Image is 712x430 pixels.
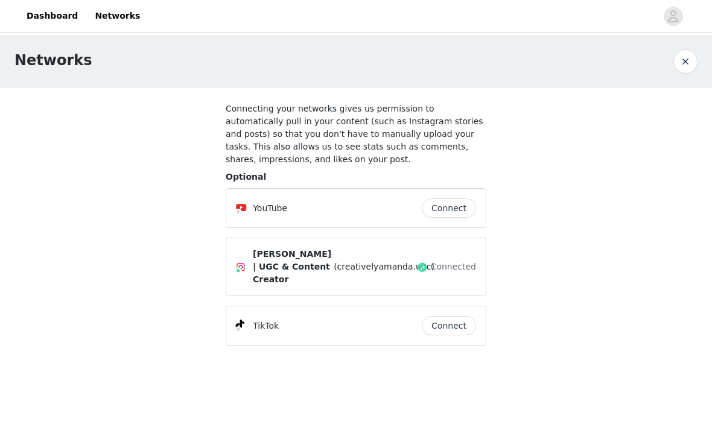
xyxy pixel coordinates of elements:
div: avatar [667,7,679,26]
span: Optional [226,172,266,182]
button: Connect [422,316,476,335]
span: [PERSON_NAME] | UGC & Content Creator [253,248,331,286]
span: (creativelyamanda.ugc) [334,261,434,273]
p: TikTok [253,320,279,332]
a: Dashboard [19,2,85,30]
h4: Connecting your networks gives us permission to automatically pull in your content (such as Insta... [226,103,486,166]
a: Networks [87,2,147,30]
span: Connected [431,261,476,273]
p: YouTube [253,202,287,215]
img: Instagram Icon [236,262,246,272]
button: Connect [422,198,476,218]
h1: Networks [14,49,92,71]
